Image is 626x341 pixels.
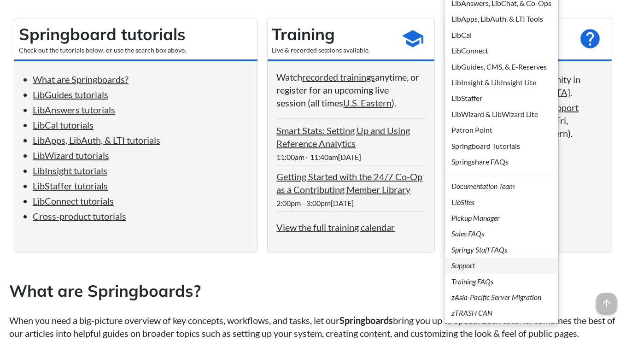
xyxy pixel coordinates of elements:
[445,106,558,122] a: LibWizard & LibWizard Lite
[33,74,129,85] a: What are Springboards?
[445,90,558,106] a: LibStaffer
[401,27,424,50] span: school
[445,154,558,170] a: Springshare FAQs
[445,138,558,154] a: Springboard Tutorials
[445,27,558,43] a: LibCal
[33,89,108,100] a: LibGuides tutorials
[445,75,558,90] a: LibInsight & LibInsight Lite
[303,71,375,82] a: recorded trainings
[33,150,109,161] a: LibWizard tutorials
[33,165,107,176] a: LibInsight tutorials
[451,182,515,190] em: Documentation Team
[277,125,410,149] a: Smart Stats: Setting Up and Using Reference Analytics
[344,97,392,108] a: U.S. Eastern
[277,222,395,233] a: View the full training calendar
[597,294,617,305] a: arrow_upward
[451,261,475,270] em: Support
[272,46,396,55] div: Live & recorded sessions available.
[579,27,602,50] span: help
[451,198,474,206] em: LibSites
[33,119,94,130] a: LibCal tutorials
[272,23,396,46] h2: Training
[277,71,426,109] p: Watch anytime, or register for an upcoming live session (all times ).
[277,153,362,161] span: 11:00am - 11:40am[DATE]
[445,59,558,75] a: LibGuides, CMS, & E-Reserves
[445,11,558,27] a: LibApps, LibAuth, & LTI Tools
[451,245,507,254] em: Springy Staff FAQs
[451,213,500,222] em: Pickup Manager
[9,314,617,340] p: When you need a big-picture overview of key concepts, workflows, and tasks, let our bring you up ...
[277,199,354,207] span: 2:00pm - 3:00pm[DATE]
[451,293,541,301] em: zAsia-Pacific Server Migration
[33,195,114,206] a: LibConnect tutorials
[451,277,493,286] em: Training FAQs
[277,171,423,195] a: Getting Started with the 24/7 Co-Op as a Contributing Member Library
[339,315,393,326] strong: Springboards
[33,135,160,146] a: LibApps, LibAuth, & LTI tutorials
[33,211,126,222] a: Cross-product tutorials
[9,280,617,302] h2: What are Springboards?
[451,308,492,317] em: zTRASH CAN
[445,122,558,138] a: Patron Point
[33,180,108,191] a: LibStaffer tutorials
[33,104,115,115] a: LibAnswers tutorials
[19,46,253,55] div: Check out the tutorials below, or use the search box above.
[451,229,484,238] em: Sales FAQs
[597,293,617,313] span: arrow_upward
[19,23,253,46] h2: Springboard tutorials
[445,43,558,59] a: LibConnect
